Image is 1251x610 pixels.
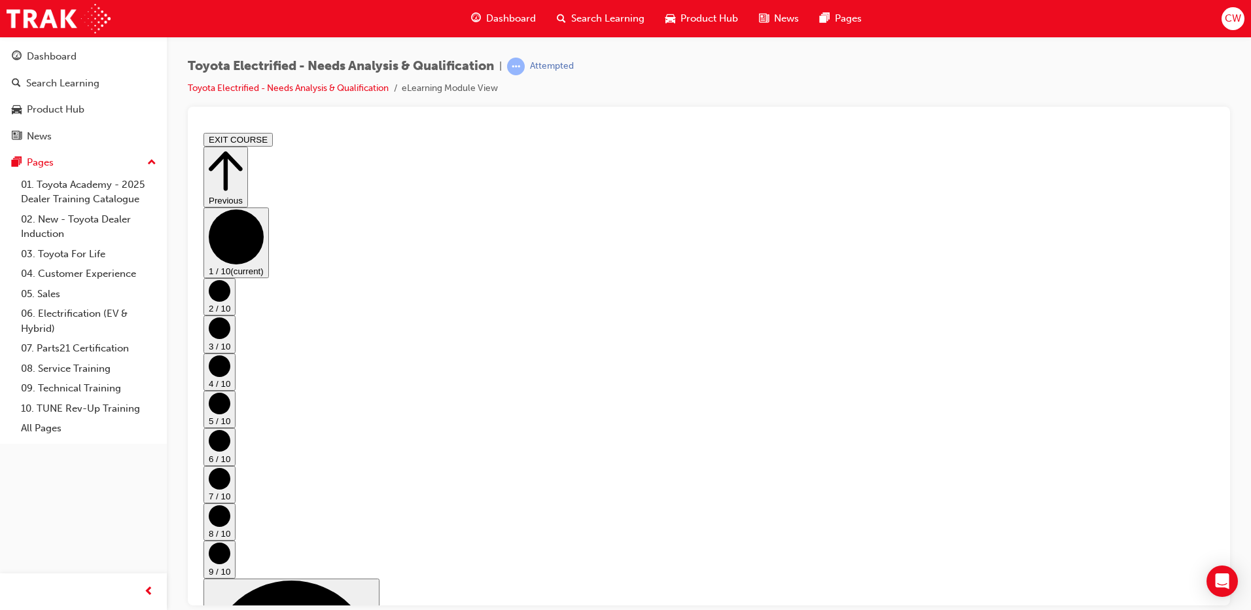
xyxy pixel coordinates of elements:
span: 4 / 10 [10,251,32,261]
span: news-icon [759,10,769,27]
a: search-iconSearch Learning [546,5,655,32]
div: Product Hub [27,102,84,117]
a: 05. Sales [16,284,162,304]
button: Pages [5,151,162,175]
span: Pages [835,11,862,26]
a: All Pages [16,418,162,439]
a: 09. Technical Training [16,378,162,399]
span: news-icon [12,131,22,143]
a: 04. Customer Experience [16,264,162,284]
span: Previous [10,68,44,78]
a: pages-iconPages [809,5,872,32]
button: 2 / 10 [5,151,37,188]
span: 5 / 10 [10,289,32,298]
a: News [5,124,162,149]
a: Product Hub [5,98,162,122]
span: car-icon [12,104,22,116]
a: guage-iconDashboard [461,5,546,32]
div: Search Learning [26,76,99,91]
button: Previous [5,19,50,80]
a: Search Learning [5,71,162,96]
span: Dashboard [486,11,536,26]
span: guage-icon [471,10,481,27]
a: 06. Electrification (EV & Hybrid) [16,304,162,338]
button: DashboardSearch LearningProduct HubNews [5,42,162,151]
span: car-icon [665,10,675,27]
button: CW [1222,7,1244,30]
button: 1 / 10(current) [5,80,71,151]
span: pages-icon [12,157,22,169]
button: 4 / 10 [5,226,37,263]
a: Dashboard [5,45,162,69]
button: EXIT COURSE [5,5,75,19]
span: 9 / 10 [10,439,32,449]
a: 10. TUNE Rev-Up Training [16,399,162,419]
span: 6 / 10 [10,327,32,336]
span: search-icon [12,78,21,90]
span: pages-icon [820,10,830,27]
span: guage-icon [12,51,22,63]
span: up-icon [147,154,156,171]
div: Attempted [530,60,574,73]
div: News [27,129,52,144]
a: 07. Parts21 Certification [16,338,162,359]
span: | [499,59,502,74]
img: Trak [7,4,111,33]
span: Product Hub [680,11,738,26]
a: 08. Service Training [16,359,162,379]
span: CW [1225,11,1241,26]
a: 03. Toyota For Life [16,244,162,264]
button: 6 / 10 [5,300,37,338]
span: 1 / 10 [10,139,32,149]
span: prev-icon [144,584,154,600]
a: 02. New - Toyota Dealer Induction [16,209,162,244]
a: 01. Toyota Academy - 2025 Dealer Training Catalogue [16,175,162,209]
span: learningRecordVerb_ATTEMPT-icon [507,58,525,75]
span: Toyota Electrified - Needs Analysis & Qualification [188,59,494,74]
button: 5 / 10 [5,263,37,300]
button: 8 / 10 [5,376,37,413]
div: Pages [27,155,54,170]
a: car-iconProduct Hub [655,5,749,32]
li: eLearning Module View [402,81,498,96]
span: 3 / 10 [10,214,32,224]
button: 7 / 10 [5,338,37,376]
span: News [774,11,799,26]
div: Dashboard [27,49,77,64]
span: (current) [32,139,65,149]
span: search-icon [557,10,566,27]
button: 3 / 10 [5,188,37,225]
span: 2 / 10 [10,176,32,186]
a: news-iconNews [749,5,809,32]
span: Search Learning [571,11,644,26]
a: Toyota Electrified - Needs Analysis & Qualification [188,82,389,94]
span: 7 / 10 [10,364,32,374]
button: 9 / 10 [5,413,37,450]
span: 8 / 10 [10,401,32,411]
div: Open Intercom Messenger [1207,565,1238,597]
